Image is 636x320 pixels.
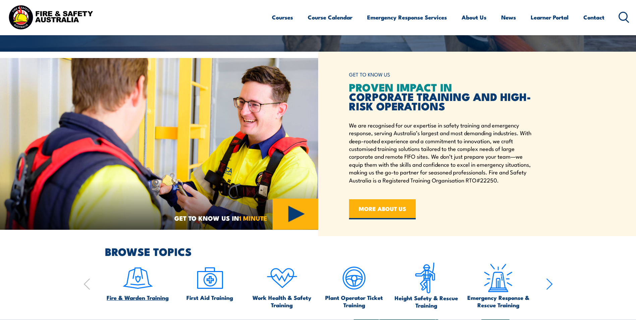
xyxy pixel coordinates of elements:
span: Emergency Response & Rescue Training [465,294,531,309]
a: Learner Portal [531,8,569,26]
a: Emergency Response & Rescue Training [465,262,531,309]
a: Work Health & Safety Training [249,262,315,309]
a: Fire & Warden Training [107,262,169,301]
a: First Aid Training [186,262,233,301]
img: icon-2 [194,262,226,294]
a: Contact [583,8,604,26]
strong: 1 MINUTE [239,213,267,223]
h2: CORPORATE TRAINING AND HIGH-RISK OPERATIONS [349,82,533,110]
a: Courses [272,8,293,26]
span: Work Health & Safety Training [249,294,315,309]
a: News [501,8,516,26]
a: MORE ABOUT US [349,199,416,219]
img: icon-4 [266,262,298,294]
span: Fire & Warden Training [107,294,169,301]
p: We are recognised for our expertise in safety training and emergency response, serving Australia’... [349,121,533,184]
span: GET TO KNOW US IN [174,215,267,221]
span: Plant Operator Ticket Training [321,294,387,309]
a: About Us [462,8,486,26]
a: Plant Operator Ticket Training [321,262,387,309]
span: First Aid Training [186,294,233,301]
h2: BROWSE TOPICS [105,247,553,256]
img: Emergency Response Icon [482,262,514,294]
img: icon-5 [338,262,370,294]
h6: GET TO KNOW US [349,68,533,81]
img: icon-1 [122,262,154,294]
a: Course Calendar [308,8,352,26]
a: Height Safety & Rescue Training [393,262,459,309]
span: PROVEN IMPACT IN [349,78,452,95]
a: Emergency Response Services [367,8,447,26]
span: Height Safety & Rescue Training [393,294,459,309]
img: icon-6 [410,262,442,294]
